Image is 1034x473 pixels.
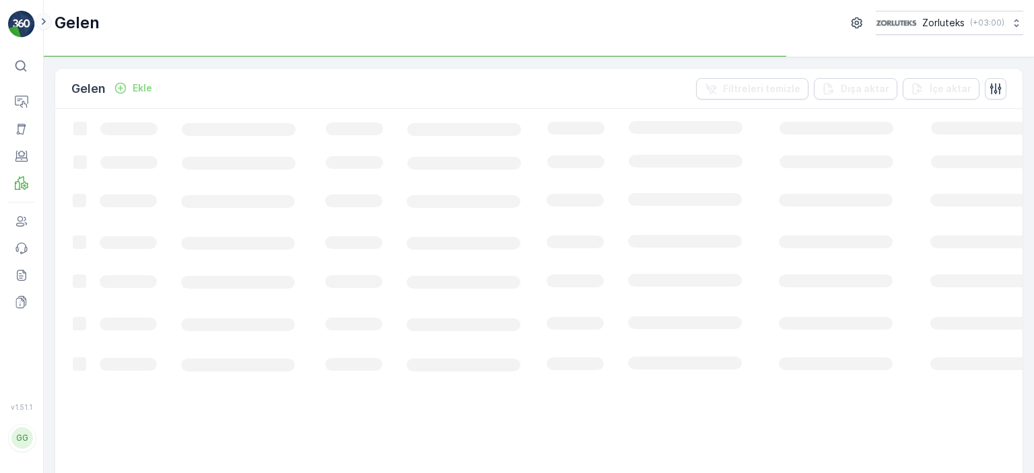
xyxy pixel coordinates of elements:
[108,80,158,96] button: Ekle
[133,81,152,95] p: Ekle
[696,78,808,100] button: Filtreleri temizle
[930,82,971,96] p: İçe aktar
[970,17,1004,28] p: ( +03:00 )
[876,15,917,30] img: 6-1-9-3_wQBzyll.png
[8,414,35,462] button: GG
[876,11,1023,35] button: Zorluteks(+03:00)
[8,403,35,411] span: v 1.51.1
[8,11,35,38] img: logo
[723,82,800,96] p: Filtreleri temizle
[814,78,897,100] button: Dışa aktar
[71,79,106,98] p: Gelen
[55,12,100,34] p: Gelen
[11,427,33,449] div: GG
[922,16,965,30] p: Zorluteks
[903,78,979,100] button: İçe aktar
[841,82,889,96] p: Dışa aktar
